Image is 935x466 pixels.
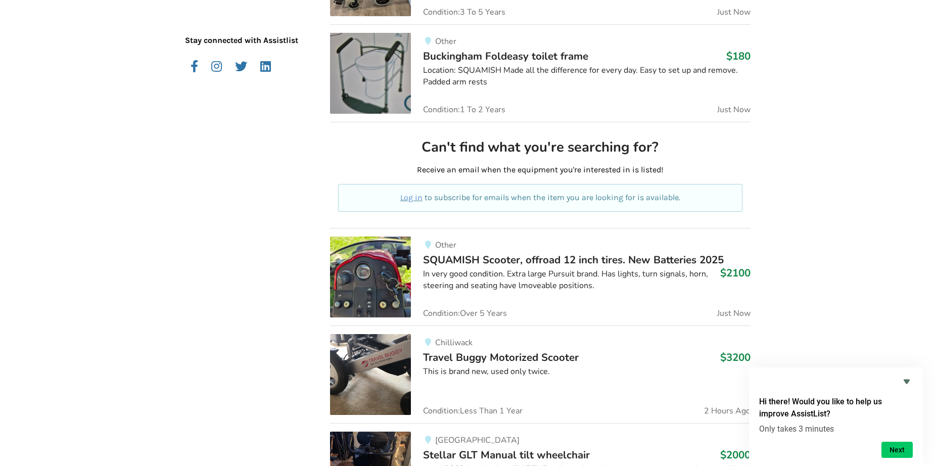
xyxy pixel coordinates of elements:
[423,407,523,415] span: Condition: Less Than 1 Year
[350,192,730,204] p: to subscribe for emails when the item you are looking for is available.
[330,228,750,325] a: mobility-squamish scooter, offroad 12 inch tires. new batteries 2025OtherSQUAMISH Scooter, offroa...
[423,350,579,364] span: Travel Buggy Motorized Scooter
[330,24,750,122] a: bathroom safety-buckingham foldeasy toilet frameOtherBuckingham Foldeasy toilet frame$180Location...
[423,268,750,292] div: In very good condition. Extra large Pursuit brand. Has lights, turn signals, horn, steering and s...
[423,8,505,16] span: Condition: 3 To 5 Years
[423,65,750,88] div: Location: SQUAMISH Made all the difference for every day. Easy to set up and remove. Padded arm r...
[704,407,751,415] span: 2 Hours Ago
[901,376,913,388] button: Hide survey
[423,253,724,267] span: SQUAMISH Scooter, offroad 12 inch tires. New Batteries 2025
[423,49,588,63] span: Buckingham Foldeasy toilet frame
[435,337,473,348] span: Chilliwack
[717,106,751,114] span: Just Now
[720,351,751,364] h3: $3200
[423,366,750,378] div: This is brand new, used only twice.
[330,334,411,415] img: mobility-travel buggy motorized scooter
[881,442,913,458] button: Next question
[717,8,751,16] span: Just Now
[423,309,507,317] span: Condition: Over 5 Years
[720,448,751,461] h3: $2000
[726,50,751,63] h3: $180
[435,36,456,47] span: Other
[330,237,411,317] img: mobility-squamish scooter, offroad 12 inch tires. new batteries 2025
[759,376,913,458] div: Hi there! Would you like to help us improve AssistList?
[720,266,751,279] h3: $2100
[185,7,314,46] p: Stay connected with Assistlist
[338,138,742,156] h2: Can't find what you're searching for?
[759,396,913,420] h2: Hi there! Would you like to help us improve AssistList?
[330,33,411,114] img: bathroom safety-buckingham foldeasy toilet frame
[330,325,750,423] a: mobility-travel buggy motorized scooterChilliwackTravel Buggy Motorized Scooter$3200This is brand...
[435,240,456,251] span: Other
[717,309,751,317] span: Just Now
[435,435,520,446] span: [GEOGRAPHIC_DATA]
[423,448,590,462] span: Stellar GLT Manual tilt wheelchair
[759,424,913,434] p: Only takes 3 minutes
[400,193,423,202] a: Log in
[423,106,505,114] span: Condition: 1 To 2 Years
[338,164,742,176] p: Receive an email when the equipment you're interested in is listed!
